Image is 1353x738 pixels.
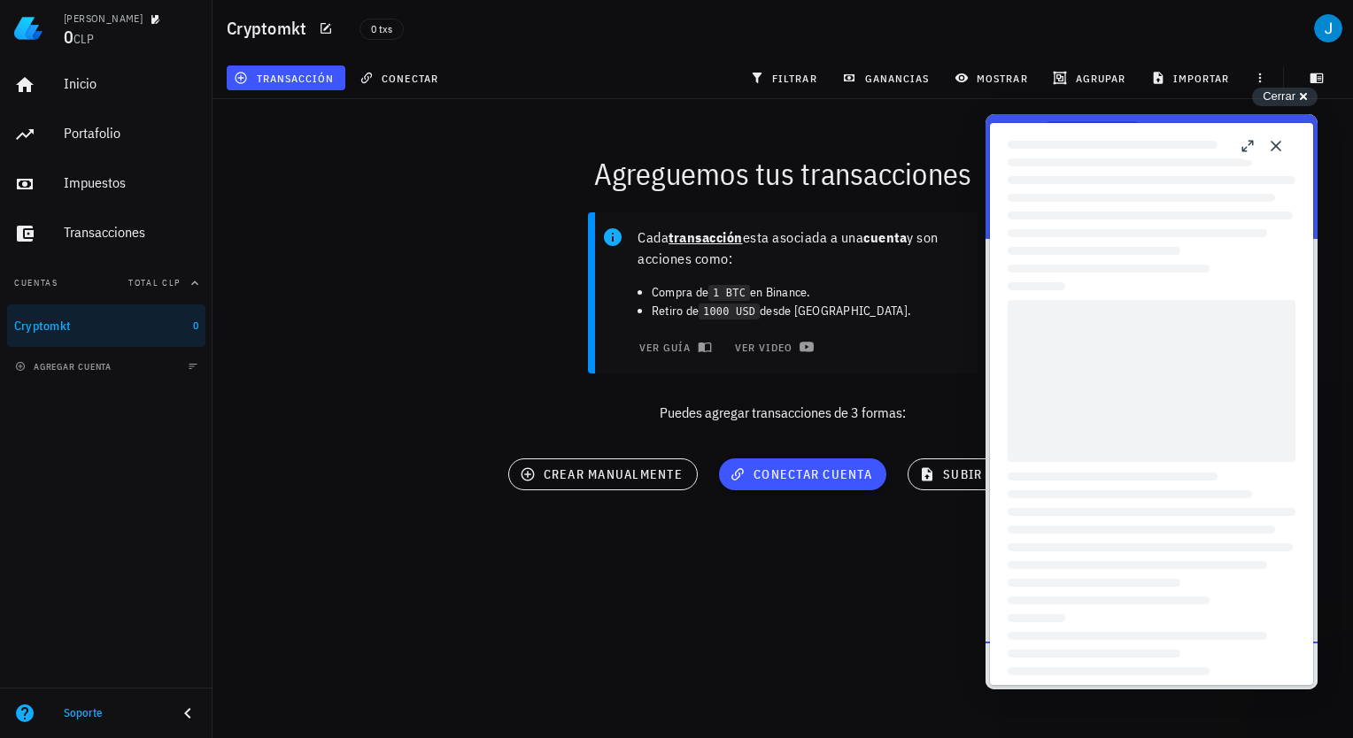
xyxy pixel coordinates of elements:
[64,224,198,241] div: Transacciones
[64,706,163,720] div: Soporte
[754,71,817,85] span: filtrar
[7,304,205,347] a: Cryptomkt 0
[11,357,120,375] button: agregar cuenta
[64,125,198,142] div: Portafolio
[1263,89,1295,103] span: Cerrar
[743,65,828,90] button: filtrar
[7,212,205,255] a: Transacciones
[1143,65,1241,90] button: importar
[733,466,872,482] span: conectar cuenta
[371,19,392,39] span: 0 txs
[19,361,112,373] span: agregar cuenta
[1155,71,1230,85] span: importar
[73,31,94,47] span: CLP
[1056,71,1125,85] span: agrupar
[227,14,313,42] h1: Cryptomkt
[719,458,886,490] button: conectar cuenta
[708,285,750,302] code: 1 BTC
[638,227,963,269] p: Cada esta asociada a una y son acciones como:
[523,466,683,482] span: crear manualmente
[227,65,345,90] button: transacción
[64,75,198,92] div: Inicio
[669,228,743,246] b: transacción
[352,65,450,90] button: conectar
[733,340,810,354] span: ver video
[846,71,929,85] span: ganancias
[1252,88,1318,106] button: Cerrar
[7,64,205,106] a: Inicio
[923,466,1042,482] span: subir archivo
[723,334,822,359] a: ver video
[64,12,143,26] div: [PERSON_NAME]
[193,319,198,332] span: 0
[986,114,1318,689] iframe: Help Scout Beacon - Live Chat, Contact Form, and Knowledge Base
[908,458,1057,490] button: subir archivo
[213,402,1353,423] p: Puedes agregar transacciones de 3 formas:
[1314,14,1342,42] div: avatar
[627,334,720,359] button: ver guía
[64,25,73,49] span: 0
[652,283,963,302] li: Compra de en Binance.
[237,71,334,85] span: transacción
[14,14,43,42] img: LedgiFi
[1046,65,1136,90] button: agrupar
[508,458,698,490] button: crear manualmente
[64,174,198,191] div: Impuestos
[363,71,438,85] span: conectar
[14,319,71,334] div: Cryptomkt
[863,228,907,246] b: cuenta
[652,302,963,320] li: Retiro de desde [GEOGRAPHIC_DATA].
[638,340,708,354] span: ver guía
[7,113,205,156] a: Portafolio
[7,163,205,205] a: Impuestos
[958,71,1028,85] span: mostrar
[7,262,205,304] button: CuentasTotal CLP
[699,304,760,320] code: 1000 USD
[947,65,1039,90] button: mostrar
[128,277,181,288] span: Total CLP
[835,65,940,90] button: ganancias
